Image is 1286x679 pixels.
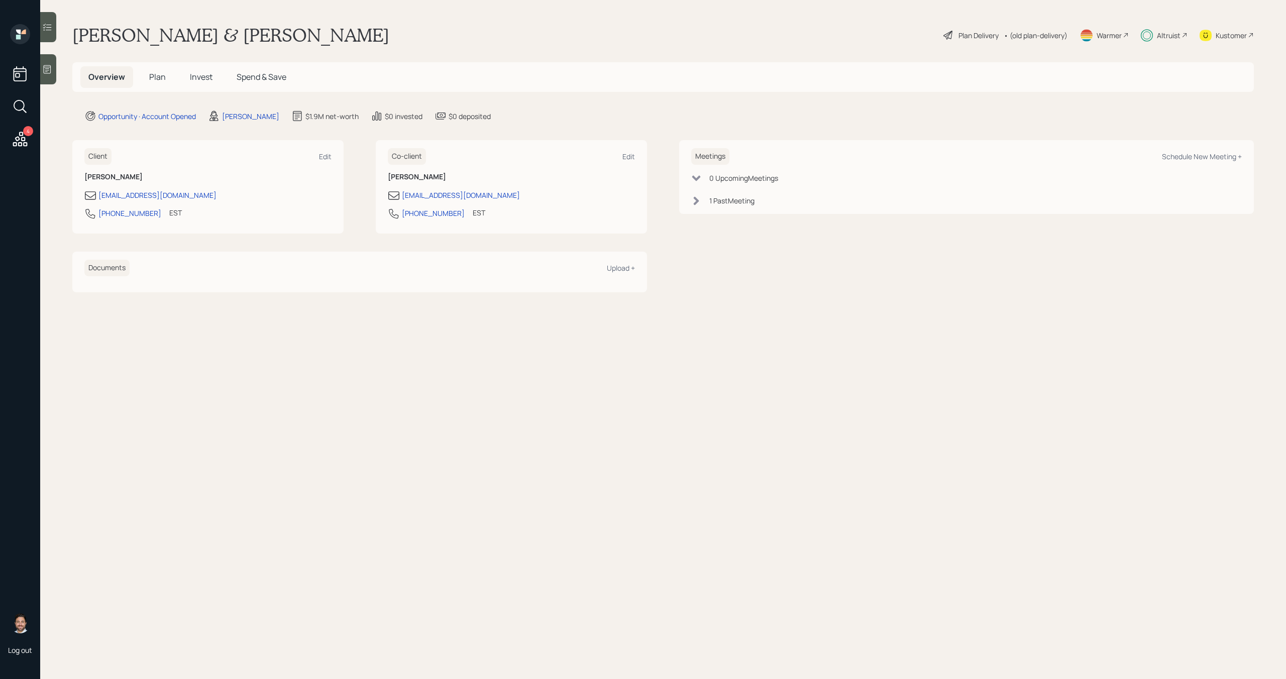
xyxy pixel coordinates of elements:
[607,263,635,273] div: Upload +
[388,148,426,165] h6: Co-client
[622,152,635,161] div: Edit
[84,260,130,276] h6: Documents
[84,173,332,181] h6: [PERSON_NAME]
[84,148,112,165] h6: Client
[1097,30,1122,41] div: Warmer
[237,71,286,82] span: Spend & Save
[709,173,778,183] div: 0 Upcoming Meeting s
[473,207,485,218] div: EST
[72,24,389,46] h1: [PERSON_NAME] & [PERSON_NAME]
[958,30,999,41] div: Plan Delivery
[169,207,182,218] div: EST
[222,111,279,122] div: [PERSON_NAME]
[8,645,32,655] div: Log out
[1157,30,1181,41] div: Altruist
[691,148,729,165] h6: Meetings
[23,126,33,136] div: 4
[1004,30,1067,41] div: • (old plan-delivery)
[709,195,755,206] div: 1 Past Meeting
[388,173,635,181] h6: [PERSON_NAME]
[190,71,212,82] span: Invest
[402,190,520,200] div: [EMAIL_ADDRESS][DOMAIN_NAME]
[449,111,491,122] div: $0 deposited
[1162,152,1242,161] div: Schedule New Meeting +
[305,111,359,122] div: $1.9M net-worth
[10,613,30,633] img: michael-russo-headshot.png
[149,71,166,82] span: Plan
[319,152,332,161] div: Edit
[98,190,217,200] div: [EMAIL_ADDRESS][DOMAIN_NAME]
[1216,30,1247,41] div: Kustomer
[88,71,125,82] span: Overview
[98,111,196,122] div: Opportunity · Account Opened
[402,208,465,218] div: [PHONE_NUMBER]
[385,111,422,122] div: $0 invested
[98,208,161,218] div: [PHONE_NUMBER]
